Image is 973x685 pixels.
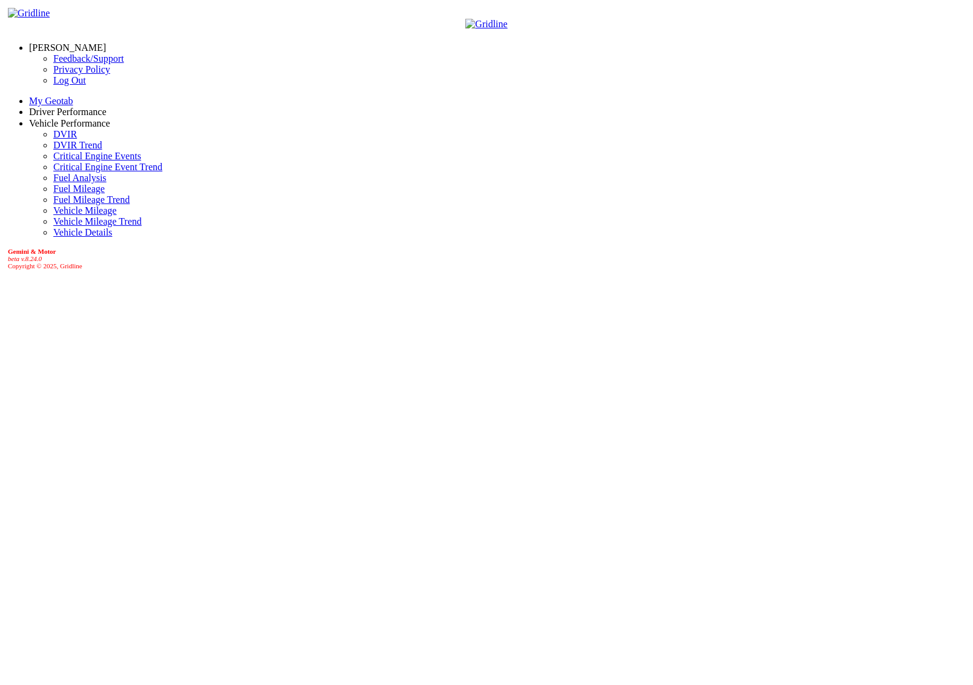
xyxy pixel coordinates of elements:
a: Fuel Mileage [53,184,105,194]
a: Vehicle Mileage Trend [53,216,142,227]
img: Gridline [465,19,507,30]
a: Vehicle Details [53,227,112,237]
a: Log Out [53,75,86,85]
div: Copyright © 2025, Gridline [8,248,968,270]
a: Feedback/Support [53,53,124,64]
a: Driver Performance [29,107,107,117]
a: Vehicle Performance [29,118,110,128]
a: [PERSON_NAME] [29,42,106,53]
a: Privacy Policy [53,64,110,74]
a: DVIR [53,129,77,139]
a: My Geotab [29,96,73,106]
a: Critical Engine Event Trend [53,162,162,172]
img: Gridline [8,8,50,19]
a: Vehicle Mileage [53,205,116,216]
a: Critical Engine Events [53,151,141,161]
b: Gemini & Motor [8,248,56,255]
a: Fuel Mileage Trend [53,194,130,205]
a: DVIR Trend [53,140,102,150]
a: Fuel Analysis [53,173,107,183]
i: beta v.8.24.0 [8,255,42,262]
